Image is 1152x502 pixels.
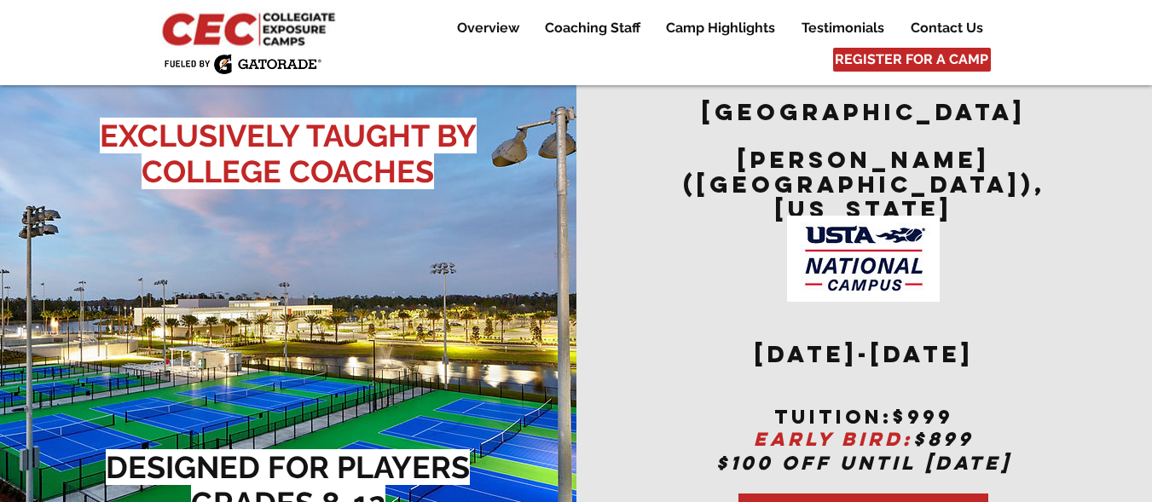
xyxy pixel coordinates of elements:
a: Camp Highlights [653,18,788,38]
span: EARLY BIRD: [754,427,913,451]
img: CEC Logo Primary_edited.jpg [159,9,343,48]
p: Testimonials [793,18,893,38]
img: USTA Campus image_edited.jpg [787,216,940,302]
p: Camp Highlights [657,18,784,38]
img: Fueled by Gatorade.png [164,54,321,74]
span: [PERSON_NAME] [738,145,990,174]
span: $100 OFF UNTIL [DATE] [716,451,1011,475]
p: Overview [449,18,528,38]
a: REGISTER FOR A CAMP [833,48,991,72]
a: Contact Us [898,18,995,38]
span: tuition:$999 [774,405,953,429]
a: Overview [444,18,531,38]
span: $899 [913,427,974,451]
p: Coaching Staff [536,18,649,38]
span: REGISTER FOR A CAMP [835,50,988,69]
span: [GEOGRAPHIC_DATA] [702,97,1026,126]
p: Contact Us [902,18,992,38]
span: ([GEOGRAPHIC_DATA]), [US_STATE] [683,170,1045,223]
a: Testimonials [789,18,897,38]
a: Coaching Staff [532,18,652,38]
span: EXCLUSIVELY TAUGHT BY COLLEGE COACHES [100,118,477,189]
span: [DATE]-[DATE] [755,339,974,368]
nav: Site [431,18,995,38]
span: DESIGNED FOR PLAYERS [106,449,470,485]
